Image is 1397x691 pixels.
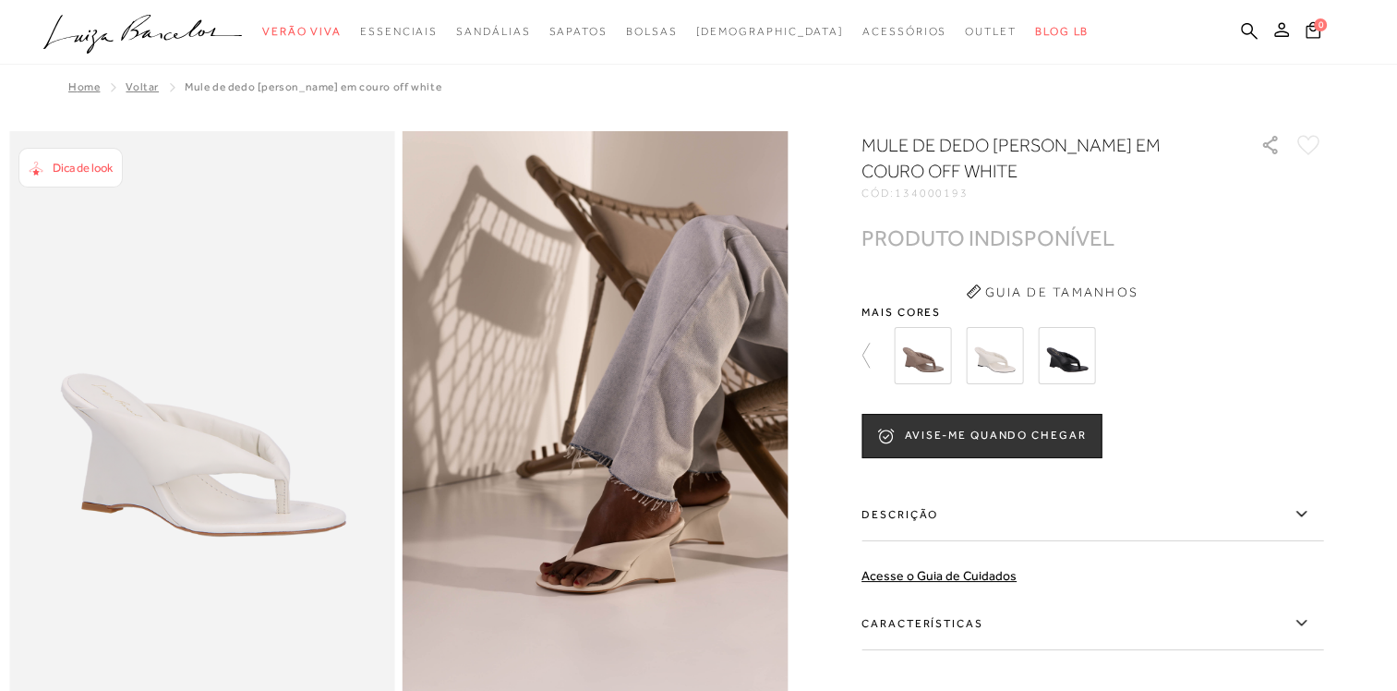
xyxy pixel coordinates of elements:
[1035,25,1089,38] span: BLOG LB
[862,25,946,38] span: Acessórios
[861,488,1323,541] label: Descrição
[1300,20,1326,45] button: 0
[861,597,1323,650] label: Características
[862,15,946,49] a: noSubCategoriesText
[1314,18,1327,31] span: 0
[262,25,342,38] span: Verão Viva
[861,307,1323,318] span: Mais cores
[965,25,1017,38] span: Outlet
[695,25,844,38] span: [DEMOGRAPHIC_DATA]
[861,568,1017,583] a: Acesse o Guia de Cuidados
[53,161,113,175] span: Dica de look
[965,15,1017,49] a: noSubCategoriesText
[966,327,1023,384] img: MULE DE TIRAS ACOLCHOADAS EM COURO OFF WHITE E SALTO ANABELA
[68,80,100,93] a: Home
[861,188,1231,199] div: CÓD:
[456,15,530,49] a: noSubCategoriesText
[185,80,441,93] span: MULE DE DEDO [PERSON_NAME] EM COURO OFF WHITE
[861,132,1208,184] h1: MULE DE DEDO [PERSON_NAME] EM COURO OFF WHITE
[695,15,844,49] a: noSubCategoriesText
[959,277,1144,307] button: Guia de Tamanhos
[895,187,969,200] span: 134000193
[626,15,678,49] a: noSubCategoriesText
[894,327,951,384] img: MULE DE TIRAS ACOLCHOADAS EM COURO CINZA DUMBO E SALTO ANABELA
[262,15,342,49] a: noSubCategoriesText
[626,25,678,38] span: Bolsas
[1038,327,1095,384] img: MULE DE TIRAS ACOLCHOADAS EM COURO PRETO E SALTO ANABELA
[861,228,1114,248] div: PRODUTO INDISPONÍVEL
[548,15,607,49] a: noSubCategoriesText
[360,15,438,49] a: noSubCategoriesText
[360,25,438,38] span: Essenciais
[126,80,159,93] a: Voltar
[548,25,607,38] span: Sapatos
[1035,15,1089,49] a: BLOG LB
[861,414,1102,458] button: AVISE-ME QUANDO CHEGAR
[456,25,530,38] span: Sandálias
